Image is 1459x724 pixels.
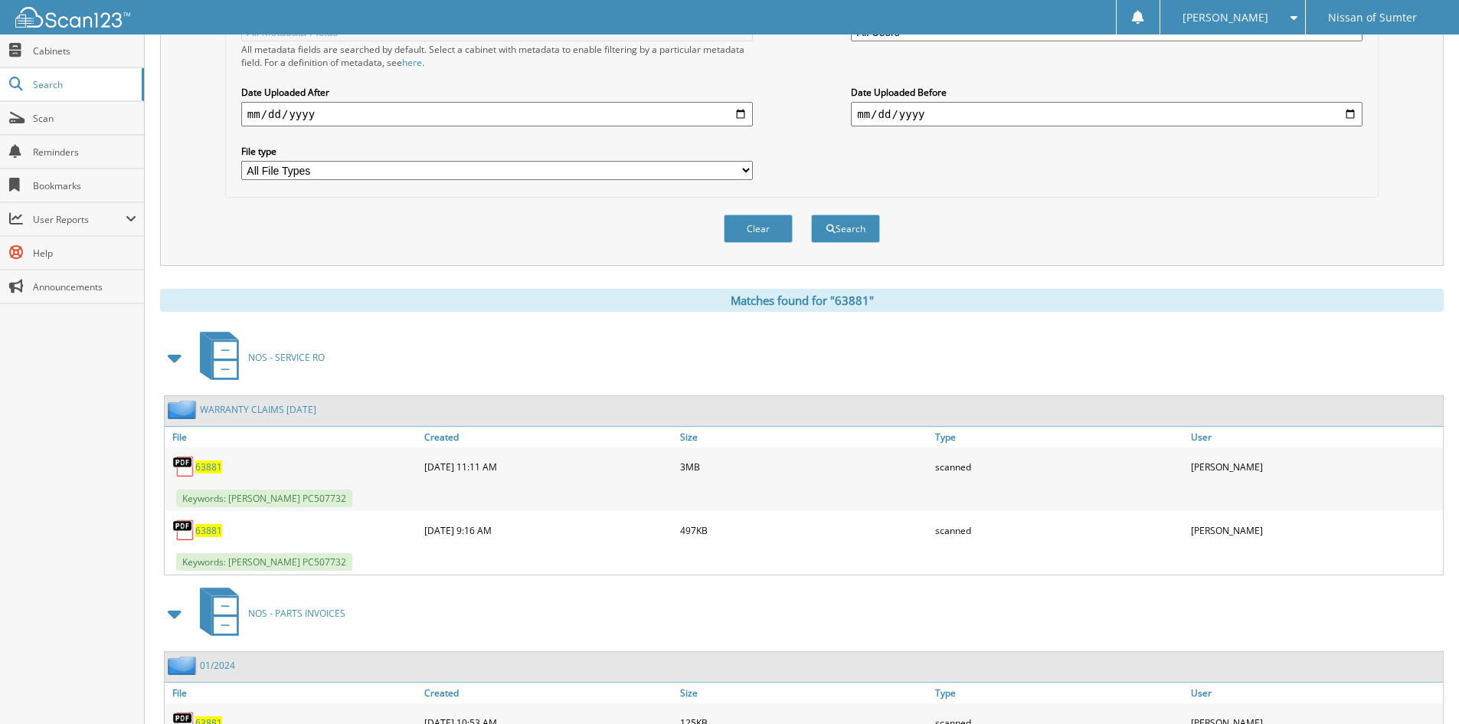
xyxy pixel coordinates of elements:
[176,490,352,507] span: Keywords: [PERSON_NAME] PC507732
[1382,650,1459,724] iframe: Chat Widget
[420,515,676,545] div: [DATE] 9:16 AM
[1187,451,1443,482] div: [PERSON_NAME]
[33,146,136,159] span: Reminders
[195,460,222,473] a: 63881
[200,403,316,416] a: WARRANTY CLAIMS [DATE]
[420,683,676,703] a: Created
[402,56,422,69] a: here
[676,515,932,545] div: 497KB
[33,213,126,226] span: User Reports
[172,455,195,478] img: PDF.png
[676,683,932,703] a: Size
[168,400,200,419] img: folder2.png
[191,583,345,644] a: NOS - PARTS INVOICES
[165,427,420,447] a: File
[191,327,325,388] a: NOS - SERVICE RO
[33,44,136,57] span: Cabinets
[33,280,136,293] span: Announcements
[241,43,753,69] div: All metadata fields are searched by default. Select a cabinet with metadata to enable filtering b...
[33,78,134,91] span: Search
[248,607,345,620] span: NOS - PARTS INVOICES
[851,86,1362,99] label: Date Uploaded Before
[15,7,130,28] img: scan123-logo-white.svg
[931,451,1187,482] div: scanned
[1183,13,1268,22] span: [PERSON_NAME]
[33,179,136,192] span: Bookmarks
[168,656,200,675] img: folder2.png
[200,659,235,672] a: 01/2024
[165,683,420,703] a: File
[241,86,753,99] label: Date Uploaded After
[931,515,1187,545] div: scanned
[676,451,932,482] div: 3MB
[931,683,1187,703] a: Type
[420,451,676,482] div: [DATE] 11:11 AM
[195,524,222,537] a: 63881
[811,215,880,243] button: Search
[33,112,136,125] span: Scan
[241,145,753,158] label: File type
[1187,427,1443,447] a: User
[1187,515,1443,545] div: [PERSON_NAME]
[851,102,1362,126] input: end
[241,102,753,126] input: start
[724,215,793,243] button: Clear
[172,519,195,542] img: PDF.png
[931,427,1187,447] a: Type
[248,351,325,364] span: NOS - SERVICE RO
[420,427,676,447] a: Created
[176,553,352,571] span: Keywords: [PERSON_NAME] PC507732
[160,289,1444,312] div: Matches found for "63881"
[1328,13,1417,22] span: Nissan of Sumter
[1187,683,1443,703] a: User
[676,427,932,447] a: Size
[33,247,136,260] span: Help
